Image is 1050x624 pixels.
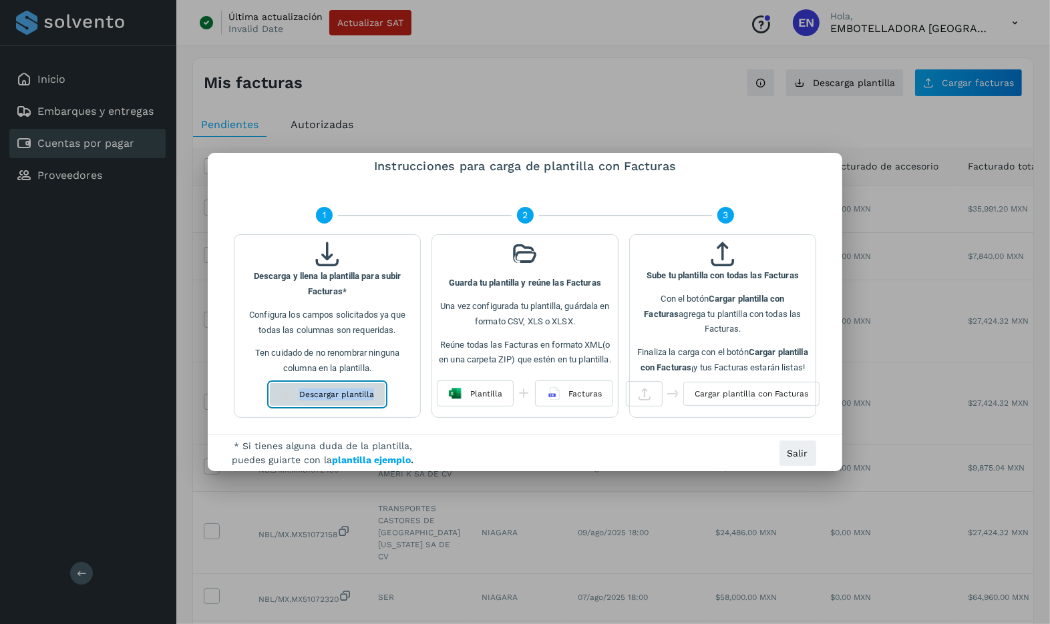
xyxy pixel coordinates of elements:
span: Descargar plantilla [299,388,374,400]
span: 2 [522,208,528,222]
span: Plantilla [470,388,502,400]
span: Configura los campos solicitados ya que todas las columnas son requeridas. [249,310,405,335]
span: * Si tienes alguna duda de la plantilla, puedes guiarte con la [223,439,423,467]
span: Con el botón agrega tu plantilla con todas las Facturas. [644,294,801,334]
b: Sube tu plantilla con todas las Facturas [647,270,799,280]
b: . [333,454,414,465]
span: Salir [787,448,808,458]
img: 6wAAAABJRU5ErkJggg== [546,386,560,400]
span: Facturas [568,388,602,400]
b: Cargar plantilla con Facturas [644,294,784,319]
span: Finaliza la carga con el botón ¡y tus Facturas estarán listas! [637,347,808,372]
button: Cargar plantilla con Facturas [683,382,820,406]
img: Excel_Icon-2YvIJ9HB.svg [448,386,462,400]
button: Salir [779,440,817,466]
button: Facturas [535,380,613,406]
b: Guarda tu plantilla y reúne las Facturas [449,278,601,288]
span: Instrucciones para carga de plantilla con Facturas [374,159,676,173]
span: 3 [723,208,728,222]
span: Cargar plantilla con Facturas [695,388,808,400]
button: Descargar plantilla [269,382,385,406]
span: Ten cuidado de no renombrar ninguna columna en la plantilla. [255,348,399,373]
span: 1 [323,208,326,222]
b: Cargar plantilla con Facturas [641,347,808,372]
span: Una vez configurada tu plantilla, guárdala en formato CSV, XLS o XLSX. [440,301,609,326]
span: Reúne todas las Facturas en formato XML(o en una carpeta ZIP) que estén en tu plantilla. [439,340,611,365]
a: plantilla ejemplo [333,454,411,465]
button: Plantilla [437,380,514,406]
b: Descarga y llena la plantilla para subir Facturas* [254,271,401,296]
